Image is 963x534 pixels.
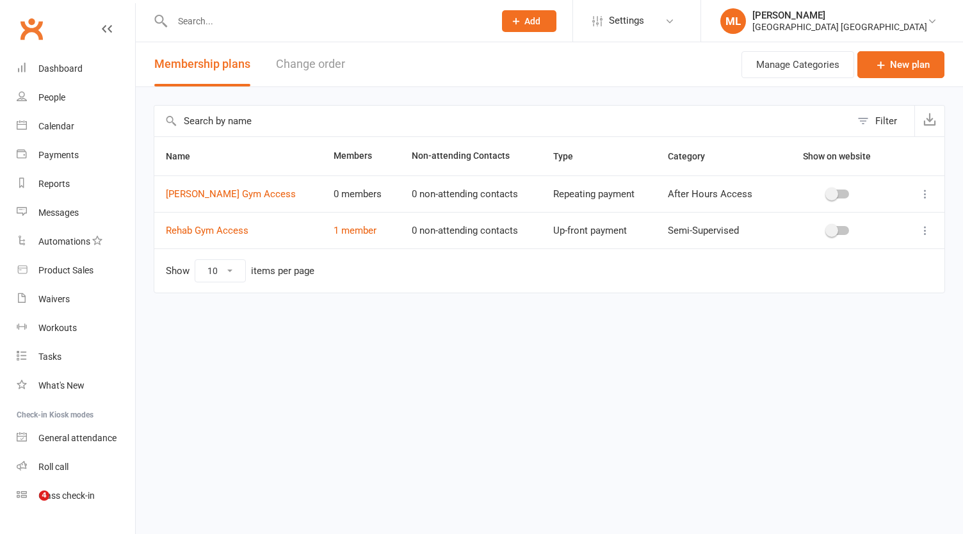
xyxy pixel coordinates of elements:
[791,149,885,164] button: Show on website
[38,63,83,74] div: Dashboard
[154,42,250,86] button: Membership plans
[17,343,135,371] a: Tasks
[17,285,135,314] a: Waivers
[17,170,135,198] a: Reports
[17,424,135,453] a: General attendance kiosk mode
[752,10,927,21] div: [PERSON_NAME]
[542,212,656,248] td: Up-front payment
[38,236,90,247] div: Automations
[17,481,135,510] a: Class kiosk mode
[39,490,49,501] span: 4
[400,137,542,175] th: Non-attending Contacts
[17,256,135,285] a: Product Sales
[752,21,927,33] div: [GEOGRAPHIC_DATA] [GEOGRAPHIC_DATA]
[15,13,47,45] a: Clubworx
[166,188,296,200] a: [PERSON_NAME] Gym Access
[322,175,400,212] td: 0 members
[38,490,95,501] div: Class check-in
[553,151,587,161] span: Type
[875,113,897,129] div: Filter
[656,175,774,212] td: After Hours Access
[17,198,135,227] a: Messages
[166,149,204,164] button: Name
[38,380,85,391] div: What's New
[38,294,70,304] div: Waivers
[857,51,944,78] a: New plan
[38,323,77,333] div: Workouts
[542,175,656,212] td: Repeating payment
[502,10,556,32] button: Add
[17,371,135,400] a: What's New
[720,8,746,34] div: ML
[668,151,719,161] span: Category
[38,265,93,275] div: Product Sales
[166,151,204,161] span: Name
[668,149,719,164] button: Category
[166,259,314,282] div: Show
[17,54,135,83] a: Dashboard
[251,266,314,277] div: items per page
[400,212,542,248] td: 0 non-attending contacts
[38,433,117,443] div: General attendance
[851,106,914,136] button: Filter
[38,207,79,218] div: Messages
[38,121,74,131] div: Calendar
[322,137,400,175] th: Members
[38,92,65,102] div: People
[741,51,854,78] button: Manage Categories
[803,151,871,161] span: Show on website
[38,179,70,189] div: Reports
[609,6,644,35] span: Settings
[38,352,61,362] div: Tasks
[17,141,135,170] a: Payments
[168,12,485,30] input: Search...
[154,106,851,136] input: Search by name
[334,225,376,236] a: 1 member
[166,225,248,236] a: Rehab Gym Access
[524,16,540,26] span: Add
[553,149,587,164] button: Type
[17,227,135,256] a: Automations
[38,462,69,472] div: Roll call
[17,314,135,343] a: Workouts
[276,42,345,86] button: Change order
[17,112,135,141] a: Calendar
[13,490,44,521] iframe: Intercom live chat
[400,175,542,212] td: 0 non-attending contacts
[656,212,774,248] td: Semi-Supervised
[17,83,135,112] a: People
[17,453,135,481] a: Roll call
[38,150,79,160] div: Payments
